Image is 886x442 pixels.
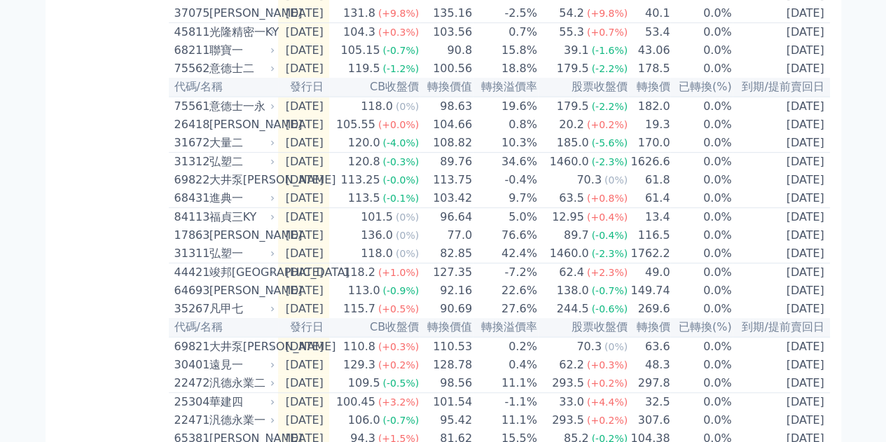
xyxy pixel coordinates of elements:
span: (+0.2%) [378,359,419,371]
td: 110.53 [420,337,473,356]
div: 75562 [174,60,206,77]
td: [DATE] [733,4,830,23]
td: [DATE] [278,356,329,374]
th: 轉換價 [628,78,670,97]
span: (-0.6%) [591,303,628,315]
div: 汎德永業一 [209,412,272,429]
td: 0.0% [670,411,732,429]
td: 135.16 [420,4,473,23]
div: 華建四 [209,394,272,410]
div: 138.0 [554,282,592,299]
td: 103.42 [420,189,473,208]
div: 光隆精密一KY [209,24,272,41]
span: (+0.7%) [587,27,628,38]
td: 178.5 [628,60,670,78]
div: [PERSON_NAME] [209,282,272,299]
td: 0.0% [670,4,732,23]
td: 11.1% [473,374,538,393]
div: 179.5 [554,60,592,77]
div: 39.1 [561,42,592,59]
td: 9.7% [473,189,538,208]
div: 244.5 [554,301,592,317]
td: 0.0% [670,393,732,412]
td: 32.5 [628,393,670,412]
td: [DATE] [278,263,329,282]
div: 44421 [174,264,206,281]
td: [DATE] [733,393,830,412]
td: 40.1 [628,4,670,23]
td: 0.0% [670,116,732,134]
div: 弘塑一 [209,245,272,262]
div: 136.0 [358,227,396,244]
th: CB收盤價 [329,78,420,97]
span: (-0.9%) [382,285,419,296]
td: 82.85 [420,244,473,263]
span: (+2.3%) [587,267,628,278]
td: 0.0% [670,171,732,189]
div: 131.8 [340,5,378,22]
div: 179.5 [554,98,592,115]
div: 185.0 [554,134,592,151]
td: 77.0 [420,226,473,244]
td: 0.0% [670,189,732,208]
td: [DATE] [733,208,830,227]
td: 108.82 [420,134,473,153]
div: 54.2 [556,5,587,22]
td: 1762.2 [628,244,670,263]
td: 101.54 [420,393,473,412]
div: 109.5 [345,375,383,392]
div: 大井泵[PERSON_NAME] [209,172,272,188]
td: 10.3% [473,134,538,153]
td: 0.0% [670,208,732,227]
td: 49.0 [628,263,670,282]
span: (+0.0%) [378,119,419,130]
div: 遠見一 [209,357,272,373]
td: 0.0% [670,226,732,244]
td: 0.0% [670,356,732,374]
th: 轉換價值 [420,78,473,97]
td: 127.35 [420,263,473,282]
span: (+9.8%) [378,8,419,19]
td: [DATE] [278,41,329,60]
td: 90.69 [420,300,473,318]
td: [DATE] [278,171,329,189]
div: 33.0 [556,394,587,410]
td: 104.66 [420,116,473,134]
td: [DATE] [733,189,830,208]
span: (-2.2%) [591,63,628,74]
span: (0%) [396,248,419,259]
div: 凡甲七 [209,301,272,317]
td: 0.0% [670,23,732,42]
span: (-1.6%) [591,45,628,56]
div: 105.15 [338,42,382,59]
div: 25304 [174,394,206,410]
div: [PERSON_NAME] [209,116,272,133]
td: 0.4% [473,356,538,374]
td: 48.3 [628,356,670,374]
span: (+0.2%) [587,415,628,426]
span: (+0.3%) [587,359,628,371]
td: [DATE] [733,171,830,189]
td: [DATE] [278,134,329,153]
td: 42.4% [473,244,538,263]
div: 30401 [174,357,206,373]
div: 汎德永業二 [209,375,272,392]
td: [DATE] [278,411,329,429]
td: [DATE] [733,244,830,263]
th: 轉換價 [628,318,670,337]
td: 19.3 [628,116,670,134]
td: 95.42 [420,411,473,429]
div: 37075 [174,5,206,22]
td: 98.63 [420,97,473,116]
td: [DATE] [733,356,830,374]
td: 43.06 [628,41,670,60]
th: 到期/提前賣回日 [733,318,830,337]
span: (-0.3%) [382,156,419,167]
td: 53.4 [628,23,670,42]
div: 69822 [174,172,206,188]
div: 31312 [174,153,206,170]
span: (-2.3%) [591,156,628,167]
div: 45811 [174,24,206,41]
td: [DATE] [733,300,830,318]
div: 26418 [174,116,206,133]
